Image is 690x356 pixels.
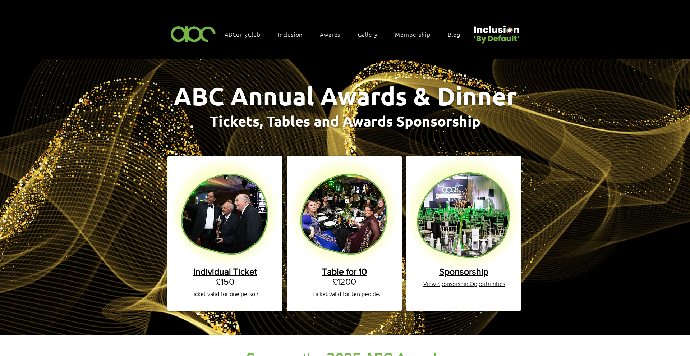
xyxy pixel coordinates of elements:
[320,30,340,38] span: Awards
[448,30,460,38] span: Blog
[423,279,505,287] a: View Sponsorship Opportunities
[171,158,279,266] img: single ticket.png
[290,158,398,266] img: table ticket.png
[210,111,480,130] span: Tickets, Tables and Awards Sponsorship
[444,27,471,42] a: Blog
[395,30,430,38] span: Membership
[169,23,218,44] img: ABC-Logo-Blank-Background-01-01-2.png
[391,27,441,42] a: Membership
[322,266,367,277] span: Table for 10
[316,27,351,42] div: Awards
[174,81,517,111] span: ABC Annual Awards & Dinner
[221,27,271,42] a: ABCurryClub
[193,266,257,277] span: Individual Ticket
[471,19,521,44] img: Untitled design (22).png
[221,27,471,42] nav: Site
[354,27,389,42] a: Gallery
[439,266,488,277] a: Sponsorship
[190,289,260,297] span: Ticket valid for one person.
[278,30,303,38] span: Inclusion
[322,266,367,287] a: Table for 10£1200
[274,27,313,42] div: Inclusion
[193,266,257,287] a: Individual Ticket£150
[225,30,261,38] span: ABCurryClub
[312,289,381,297] span: Ticket valid for ten people.
[406,156,521,271] img: ABC AWARDS WEBSITE BACKGROUND BLOB (1).png
[358,30,378,38] span: Gallery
